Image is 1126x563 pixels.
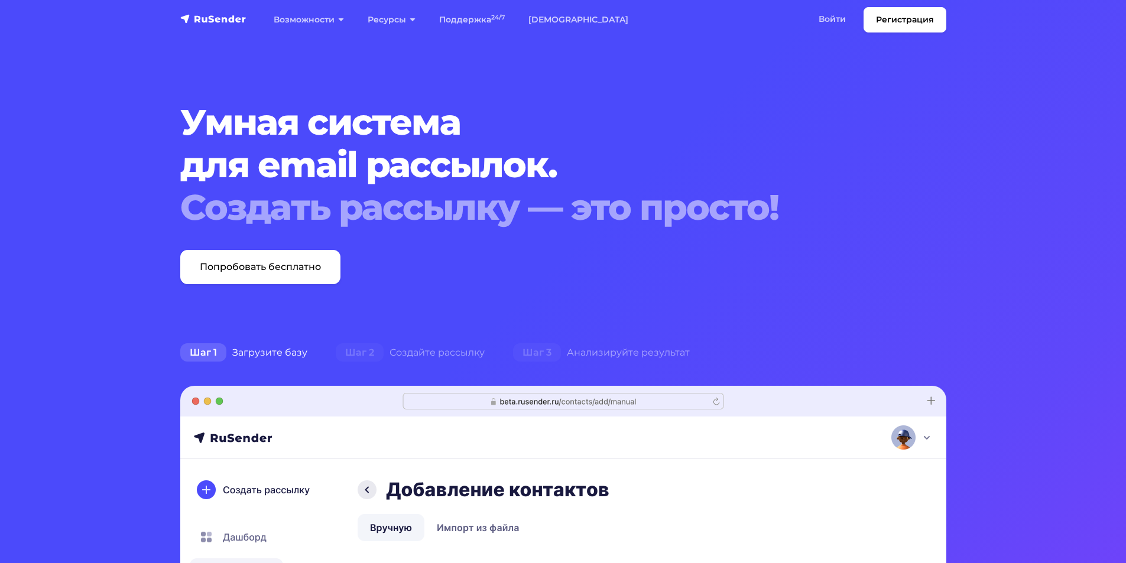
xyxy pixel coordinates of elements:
[336,343,384,362] span: Шаг 2
[356,8,427,32] a: Ресурсы
[517,8,640,32] a: [DEMOGRAPHIC_DATA]
[427,8,517,32] a: Поддержка24/7
[807,7,858,31] a: Войти
[322,341,499,365] div: Создайте рассылку
[499,341,704,365] div: Анализируйте результат
[491,14,505,21] sup: 24/7
[180,186,881,229] div: Создать рассылку — это просто!
[180,13,246,25] img: RuSender
[180,101,881,229] h1: Умная система для email рассылок.
[180,250,340,284] a: Попробовать бесплатно
[262,8,356,32] a: Возможности
[180,343,226,362] span: Шаг 1
[513,343,561,362] span: Шаг 3
[166,341,322,365] div: Загрузите базу
[864,7,946,32] a: Регистрация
